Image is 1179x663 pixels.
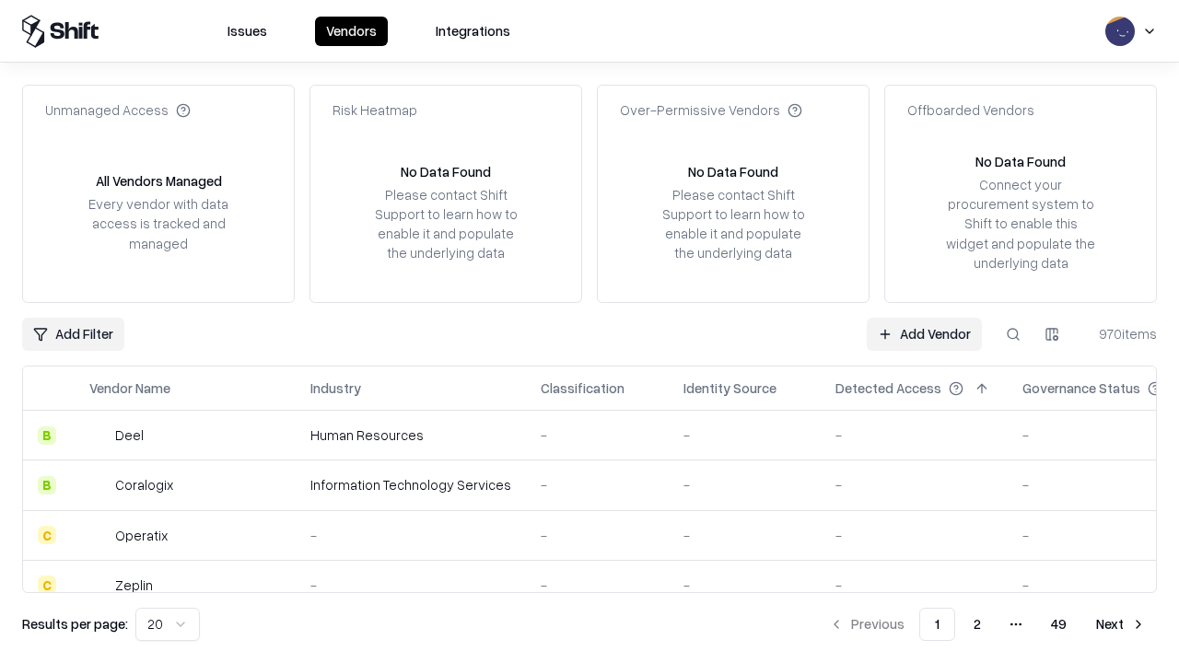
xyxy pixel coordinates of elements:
[683,475,806,494] div: -
[919,608,955,641] button: 1
[541,576,654,595] div: -
[82,194,235,252] div: Every vendor with data access is tracked and managed
[835,378,941,398] div: Detected Access
[683,576,806,595] div: -
[310,576,511,595] div: -
[620,100,802,120] div: Over-Permissive Vendors
[45,100,191,120] div: Unmanaged Access
[89,476,108,494] img: Coralogix
[959,608,996,641] button: 2
[944,175,1097,273] div: Connect your procurement system to Shift to enable this widget and populate the underlying data
[333,100,417,120] div: Risk Heatmap
[835,526,993,545] div: -
[1083,324,1157,343] div: 970 items
[657,185,810,263] div: Please contact Shift Support to learn how to enable it and populate the underlying data
[425,17,521,46] button: Integrations
[683,378,776,398] div: Identity Source
[310,425,511,445] div: Human Resources
[835,576,993,595] div: -
[89,526,108,544] img: Operatix
[975,152,1066,171] div: No Data Found
[115,526,168,545] div: Operatix
[89,426,108,445] img: Deel
[683,526,806,545] div: -
[683,425,806,445] div: -
[89,576,108,594] img: Zeplin
[38,476,56,494] div: B
[867,318,982,351] a: Add Vendor
[401,162,491,181] div: No Data Found
[216,17,278,46] button: Issues
[310,526,511,545] div: -
[315,17,388,46] button: Vendors
[541,378,625,398] div: Classification
[369,185,522,263] div: Please contact Shift Support to learn how to enable it and populate the underlying data
[115,475,173,494] div: Coralogix
[96,171,222,191] div: All Vendors Managed
[1036,608,1081,641] button: 49
[835,425,993,445] div: -
[115,425,144,445] div: Deel
[818,608,1157,641] nav: pagination
[310,378,361,398] div: Industry
[22,318,124,351] button: Add Filter
[1085,608,1157,641] button: Next
[688,162,778,181] div: No Data Found
[38,526,56,544] div: C
[115,576,153,595] div: Zeplin
[310,475,511,494] div: Information Technology Services
[38,426,56,445] div: B
[1022,378,1140,398] div: Governance Status
[541,526,654,545] div: -
[38,576,56,594] div: C
[541,475,654,494] div: -
[907,100,1034,120] div: Offboarded Vendors
[835,475,993,494] div: -
[541,425,654,445] div: -
[89,378,170,398] div: Vendor Name
[22,614,128,634] p: Results per page:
